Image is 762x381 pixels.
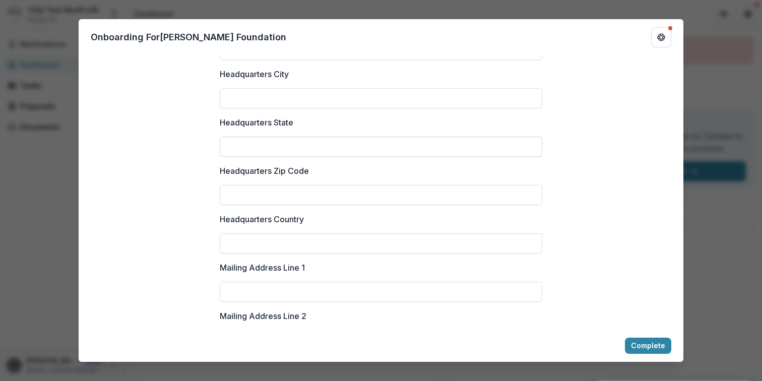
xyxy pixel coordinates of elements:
p: Headquarters Zip Code [220,165,309,177]
p: Headquarters State [220,116,293,129]
button: Complete [625,338,671,354]
p: Mailing Address Line 2 [220,310,306,322]
p: Onboarding For [PERSON_NAME] Foundation [91,30,286,44]
button: Get Help [651,27,671,47]
p: Headquarters Country [220,213,304,225]
p: Mailing Address Line 1 [220,262,305,274]
p: Headquarters City [220,68,289,80]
